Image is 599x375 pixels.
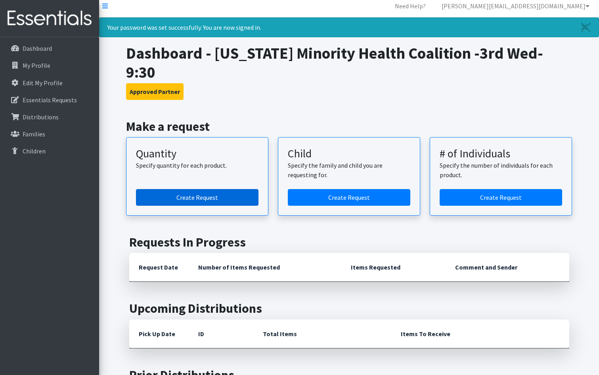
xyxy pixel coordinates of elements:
a: Dashboard [3,40,96,56]
h1: Dashboard - [US_STATE] Minority Health Coalition -3rd Wed-9:30 [126,44,572,82]
a: Families [3,126,96,142]
p: Distributions [23,113,59,121]
th: Items To Receive [391,320,569,348]
th: Items Requested [341,253,446,282]
img: HumanEssentials [3,5,96,32]
h3: Quantity [136,147,258,161]
div: Your password was set successfully. You are now signed in. [99,17,599,37]
h2: Requests In Progress [129,235,569,250]
p: Specify the family and child you are requesting for. [288,161,410,180]
th: ID [189,320,253,348]
a: My Profile [3,57,96,73]
p: Children [23,147,46,155]
a: Create a request by number of individuals [440,189,562,206]
h2: Make a request [126,119,572,134]
p: My Profile [23,61,50,69]
th: Number of Items Requested [189,253,342,282]
h2: Upcoming Distributions [129,301,569,316]
p: Specify quantity for each product. [136,161,258,170]
p: Specify the number of individuals for each product. [440,161,562,180]
th: Pick Up Date [129,320,189,348]
th: Total Items [253,320,391,348]
th: Comment and Sender [446,253,569,282]
p: Edit My Profile [23,79,63,87]
a: Close [573,18,599,37]
a: Create a request for a child or family [288,189,410,206]
a: Essentials Requests [3,92,96,108]
h3: # of Individuals [440,147,562,161]
a: Distributions [3,109,96,125]
p: Families [23,130,45,138]
h3: Child [288,147,410,161]
p: Dashboard [23,44,52,52]
p: Essentials Requests [23,96,77,104]
a: Edit My Profile [3,75,96,91]
th: Request Date [129,253,189,282]
a: Children [3,143,96,159]
a: Create a request by quantity [136,189,258,206]
button: Approved Partner [126,83,184,100]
